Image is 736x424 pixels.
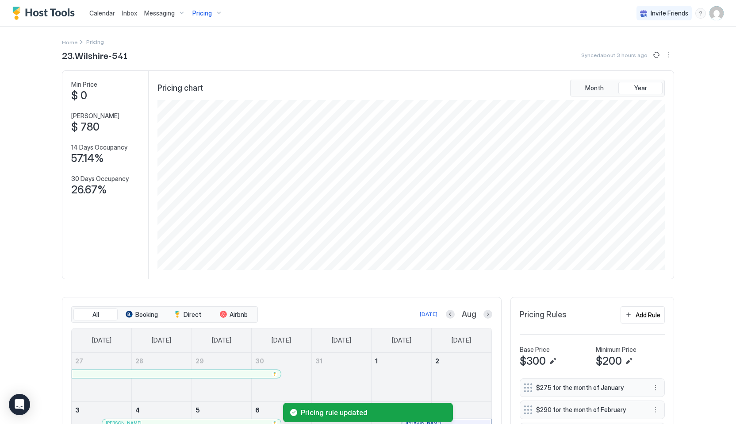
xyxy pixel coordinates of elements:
a: Home [62,37,77,46]
span: $275 for the month of January [536,384,641,392]
td: August 2, 2025 [431,353,491,402]
span: Airbnb [230,311,248,319]
span: Pricing [192,9,212,17]
span: Month [585,84,604,92]
span: 30 Days Occupancy [71,175,129,183]
span: Inbox [122,9,137,17]
td: August 1, 2025 [372,353,432,402]
a: Thursday [323,328,360,352]
a: July 31, 2025 [312,353,372,369]
button: Add Rule [621,306,665,324]
a: Calendar [89,8,115,18]
a: July 29, 2025 [192,353,252,369]
div: tab-group [570,80,665,96]
span: 31 [315,357,322,365]
div: Breadcrumb [62,37,77,46]
button: Sync prices [651,50,662,60]
span: [DATE] [152,336,171,344]
button: Edit [624,356,634,366]
div: [DATE] [420,310,437,318]
span: [DATE] [392,336,411,344]
span: Base Price [520,346,550,354]
button: Booking [119,308,164,321]
div: User profile [709,6,724,20]
span: 1 [375,357,378,365]
a: July 28, 2025 [132,353,192,369]
button: Previous month [446,310,455,319]
span: [DATE] [332,336,351,344]
span: Aug [462,309,476,320]
span: $200 [596,355,622,368]
span: Minimum Price [596,346,636,354]
button: More options [663,50,674,60]
span: Calendar [89,9,115,17]
a: August 1, 2025 [372,353,431,369]
div: Open Intercom Messenger [9,394,30,415]
button: Direct [165,308,210,321]
span: [PERSON_NAME] [71,112,119,120]
td: July 28, 2025 [132,353,192,402]
span: Min Price [71,81,97,89]
button: Airbnb [211,308,256,321]
span: $ 0 [71,89,87,102]
td: July 31, 2025 [311,353,372,402]
span: Pricing rule updated [301,408,446,417]
span: [DATE] [92,336,111,344]
a: Monday [143,328,180,352]
a: Friday [383,328,420,352]
span: Year [634,84,647,92]
div: tab-group [71,306,258,323]
span: All [92,311,99,319]
a: Sunday [83,328,120,352]
td: July 27, 2025 [72,353,132,402]
span: [DATE] [272,336,291,344]
a: Saturday [443,328,480,352]
span: [DATE] [212,336,231,344]
div: menu [663,50,674,60]
a: Host Tools Logo [12,7,79,20]
span: 2 [435,357,439,365]
a: July 30, 2025 [252,353,311,369]
span: 29 [195,357,204,365]
div: menu [650,382,661,393]
a: Wednesday [263,328,300,352]
div: Add Rule [636,310,660,320]
span: Booking [135,311,158,319]
button: More options [650,382,661,393]
button: Year [618,82,663,94]
span: Pricing chart [157,83,203,93]
span: Breadcrumb [86,39,104,45]
span: Invite Friends [651,9,688,17]
span: 27 [75,357,83,365]
span: Direct [184,311,201,319]
span: Pricing Rules [520,310,567,320]
span: 57.14% [71,152,104,165]
a: Tuesday [203,328,240,352]
span: 23.Wilshire-541 [62,48,127,62]
button: [DATE] [418,309,439,320]
span: 28 [135,357,143,365]
button: Next month [483,310,492,319]
td: July 30, 2025 [252,353,312,402]
button: All [73,308,118,321]
button: Month [572,82,617,94]
button: Edit [548,356,558,366]
span: Home [62,39,77,46]
span: [DATE] [452,336,471,344]
div: menu [695,8,706,19]
span: $300 [520,355,546,368]
span: 30 [255,357,264,365]
span: 14 Days Occupancy [71,143,127,151]
span: Messaging [144,9,175,17]
a: August 2, 2025 [432,353,491,369]
span: 26.67% [71,183,107,197]
a: Inbox [122,8,137,18]
a: July 27, 2025 [72,353,131,369]
span: $ 780 [71,120,100,134]
span: Synced about 3 hours ago [581,52,648,58]
td: July 29, 2025 [192,353,252,402]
